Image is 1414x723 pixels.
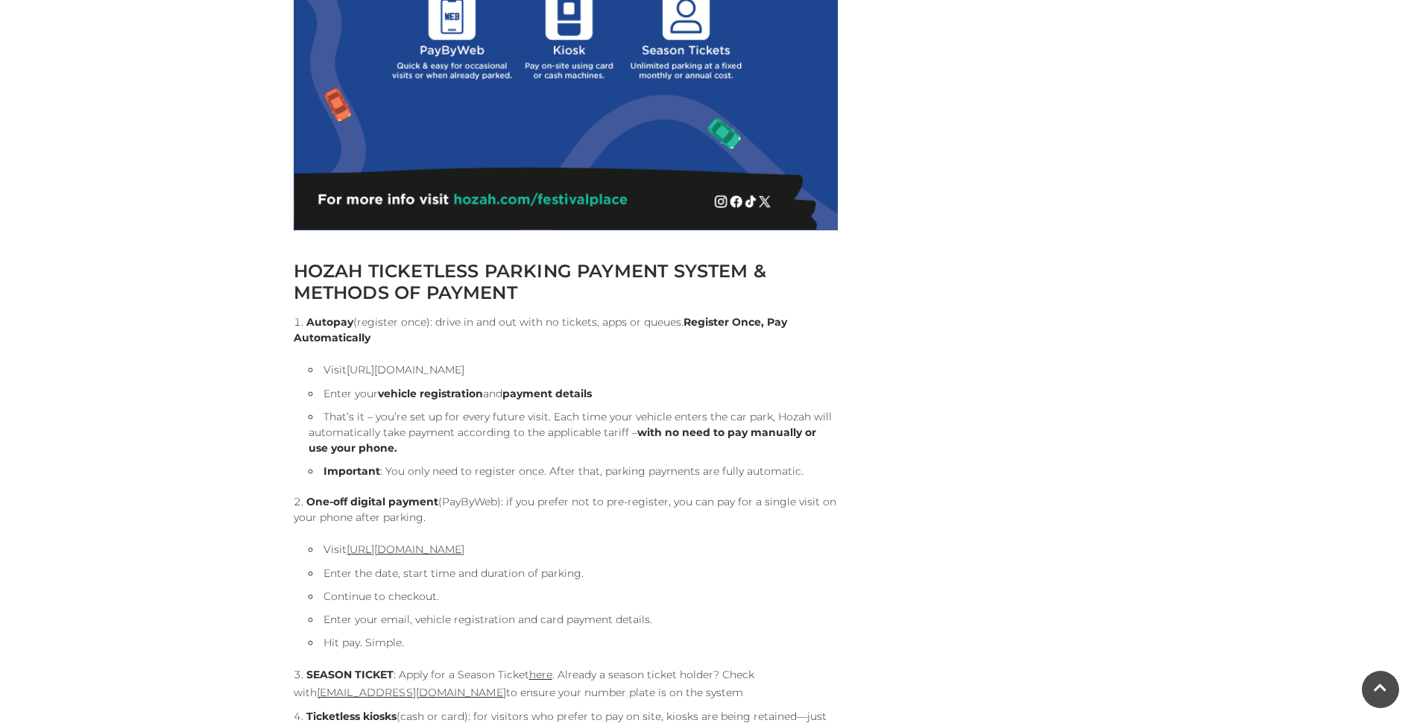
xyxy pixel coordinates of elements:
li: Continue to checkout. [309,589,838,604]
strong: SEASON TICKET [306,668,394,681]
a: [URL][DOMAIN_NAME] [347,363,464,376]
a: [URL][DOMAIN_NAME] [347,543,464,556]
strong: Ticketless kiosks [306,710,397,723]
li: : Apply for a Season Ticket . Already a season ticket holder? Check with to ensure your number pl... [294,666,838,701]
li: Enter your and [309,386,838,402]
strong: vehicle registration [378,387,483,400]
li: Hit pay. Simple. [309,635,838,651]
a: [EMAIL_ADDRESS][DOMAIN_NAME] [317,686,506,699]
li: Visit [309,361,838,379]
h2: HOZAH TICKETLESS PARKING PAYMENT SYSTEM & METHODS OF PAYMENT [294,260,838,303]
li: : You only need to register once. After that, parking payments are fully automatic. [309,464,838,479]
li: Visit [309,540,838,558]
strong: Important [323,464,380,478]
li: (PayByWeb): if you prefer not to pre-register, you can pay for a single visit on your phone after... [294,494,838,651]
li: Enter the date, start time and duration of parking. [309,566,838,581]
li: Enter your email, vehicle registration and card payment details. [309,612,838,628]
li: That’s it – you’re set up for every future visit. Each time your vehicle enters the car park, Hoz... [309,409,838,456]
strong: Autopay [306,315,353,329]
strong: payment details [502,387,592,400]
strong: One-off digital payment [306,495,438,508]
li: (register once): drive in and out with no tickets, apps or queues. [294,315,838,479]
strong: Register Once, Pay Automatically [294,315,787,344]
a: here [529,668,552,681]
